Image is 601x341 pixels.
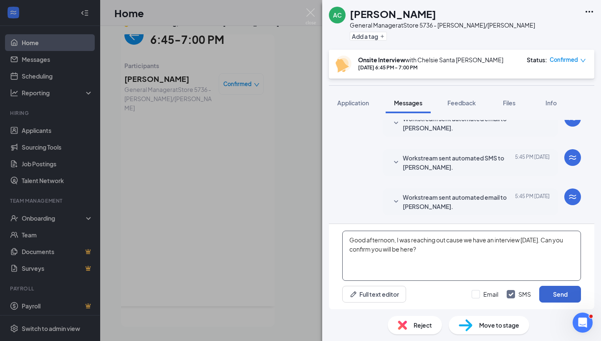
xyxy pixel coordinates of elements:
span: down [580,58,586,64]
span: Files [503,99,515,107]
span: [DATE] 5:45 PM [515,193,550,211]
div: General Manager at Store 5736 - [PERSON_NAME]/[PERSON_NAME] [350,21,535,29]
div: Status : [527,56,547,64]
svg: WorkstreamLogo [568,153,578,163]
span: [DATE] 5:45 PM [515,153,550,172]
span: Workstream sent automated email to [PERSON_NAME]. [403,193,512,211]
textarea: Good afternoon, I was reaching out cause we have an interview [DATE]. Can you confirm you will be... [342,231,581,281]
svg: Plus [380,34,385,39]
span: Application [337,99,369,107]
button: PlusAdd a tag [350,32,387,41]
span: Move to stage [479,321,519,330]
b: Onsite Interview [358,56,405,64]
svg: Pen [349,290,358,298]
h1: [PERSON_NAME] [350,7,436,21]
svg: SmallChevronDown [391,158,401,168]
button: Full text editorPen [342,286,406,303]
div: [DATE] 6:45 PM - 7:00 PM [358,64,503,71]
svg: WorkstreamLogo [568,192,578,202]
span: [DATE] [534,114,550,132]
iframe: Intercom live chat [573,313,593,333]
svg: Ellipses [584,7,594,17]
button: Send [539,286,581,303]
span: Workstream sent automated email to [PERSON_NAME]. [403,114,512,132]
span: Workstream sent automated SMS to [PERSON_NAME]. [403,153,512,172]
span: Reject [414,321,432,330]
svg: SmallChevronDown [391,118,401,128]
span: Messages [394,99,422,107]
span: Confirmed [550,56,578,64]
span: Feedback [447,99,476,107]
span: Info [545,99,557,107]
svg: SmallChevronDown [391,197,401,207]
div: AC [333,11,342,19]
div: with Chelsie Santa [PERSON_NAME] [358,56,503,64]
